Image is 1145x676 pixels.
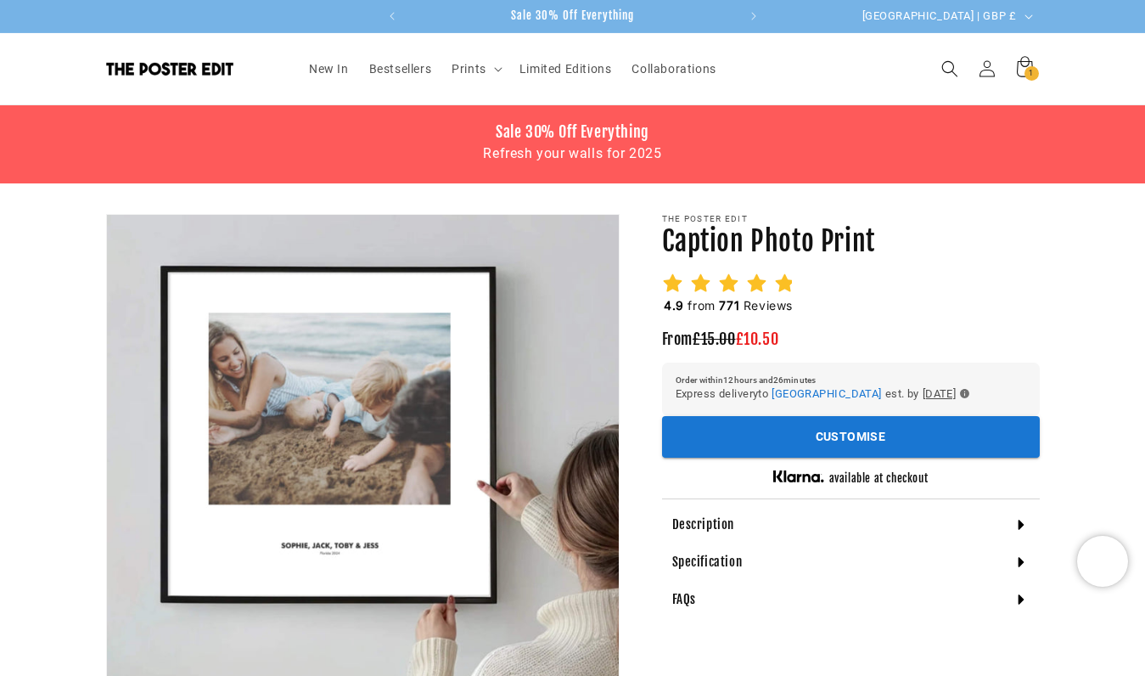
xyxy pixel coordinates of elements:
span: Sale 30% Off Everything [511,8,634,22]
iframe: Chatra live chat [1077,536,1128,587]
span: Limited Editions [519,61,612,76]
a: Limited Editions [509,51,622,87]
span: £10.50 [736,330,779,348]
span: New In [309,61,349,76]
span: Express delivery to [676,385,769,403]
summary: Prints [441,51,509,87]
h4: Specification [672,554,743,571]
span: £15.00 [693,330,736,348]
h5: available at checkout [829,471,929,486]
span: Collaborations [631,61,716,76]
h2: from Reviews [662,297,795,314]
h6: Order within 12 hours and 26 minutes [676,376,1026,385]
h4: FAQs [672,591,696,608]
span: est. by [885,385,919,403]
summary: Search [931,50,968,87]
img: The Poster Edit [106,62,233,76]
span: [GEOGRAPHIC_DATA] | GBP £ [862,8,1017,25]
button: [GEOGRAPHIC_DATA] [772,385,881,403]
span: 771 [719,298,739,313]
span: [DATE] [923,385,957,403]
a: Bestsellers [359,51,442,87]
a: Collaborations [621,51,726,87]
div: outlined primary button group [662,416,1040,458]
span: 1 [1029,66,1034,81]
a: The Poster Edit [99,56,282,82]
h3: From [662,330,1040,349]
button: Customise [662,416,1040,458]
h1: Caption Photo Print [662,224,1040,260]
span: Prints [452,61,486,76]
span: [GEOGRAPHIC_DATA] [772,387,881,400]
p: The Poster Edit [662,214,1040,224]
h4: Description [672,516,735,533]
a: New In [299,51,359,87]
span: Bestsellers [369,61,432,76]
span: 4.9 [664,298,684,313]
